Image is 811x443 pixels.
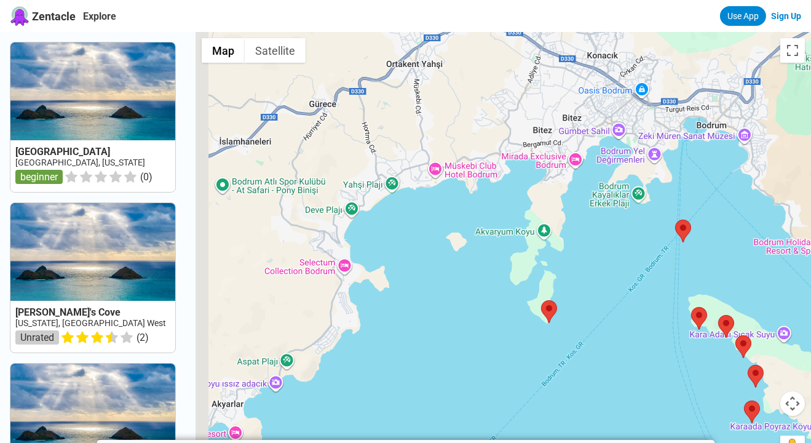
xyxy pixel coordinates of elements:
a: Use App [720,6,766,26]
img: Zentacle logo [10,6,30,26]
button: Map camera controls [780,391,805,416]
a: Zentacle logoZentacle [10,6,76,26]
button: Show satellite imagery [245,38,306,63]
a: Explore [83,10,116,22]
button: Toggle fullscreen view [780,38,805,63]
span: Zentacle [32,10,76,23]
button: Show street map [202,38,245,63]
a: Sign Up [771,11,801,21]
